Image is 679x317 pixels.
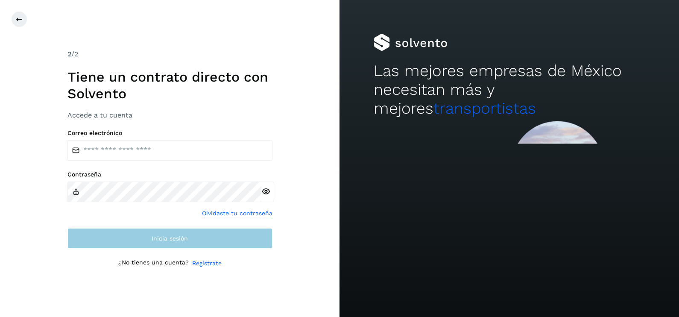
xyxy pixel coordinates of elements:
label: Correo electrónico [67,129,272,137]
h3: Accede a tu cuenta [67,111,272,119]
h2: Las mejores empresas de México necesitan más y mejores [374,62,645,118]
button: Inicia sesión [67,228,272,249]
a: Olvidaste tu contraseña [202,209,272,218]
span: transportistas [433,99,536,117]
div: /2 [67,49,272,59]
a: Regístrate [192,259,222,268]
label: Contraseña [67,171,272,178]
span: 2 [67,50,71,58]
h1: Tiene un contrato directo con Solvento [67,69,272,102]
span: Inicia sesión [152,235,188,241]
p: ¿No tienes una cuenta? [118,259,189,268]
